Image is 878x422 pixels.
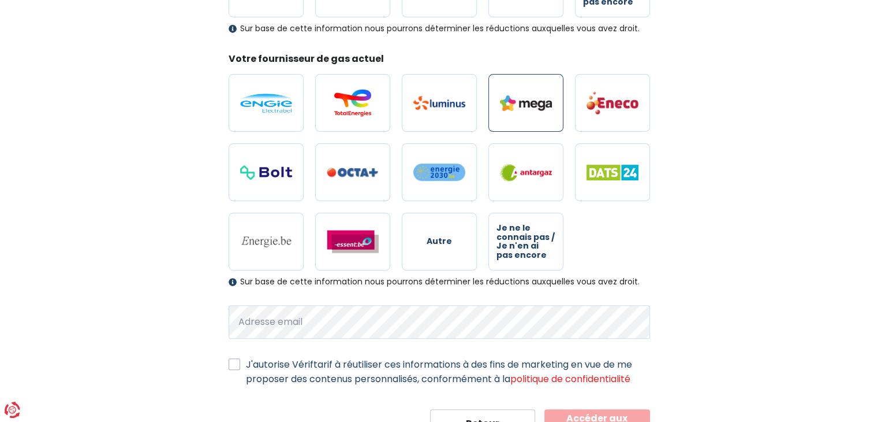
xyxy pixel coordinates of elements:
img: Luminus [413,96,465,110]
img: Dats 24 [586,165,638,180]
img: Energie2030 [413,163,465,182]
img: Energie.be [240,235,292,248]
div: Sur base de cette information nous pourrons déterminer les réductions auxquelles vous avez droit. [229,24,650,34]
img: Engie / Electrabel [240,94,292,113]
label: J'autorise Vériftarif à réutiliser ces informations à des fins de marketing en vue de me proposer... [246,357,650,386]
img: Eneco [586,91,638,115]
span: Autre [427,237,452,246]
img: Bolt [240,165,292,180]
img: Antargaz [500,164,552,182]
div: Sur base de cette information nous pourrons déterminer les réductions auxquelles vous avez droit. [229,277,650,287]
img: Mega [500,95,552,111]
legend: Votre fournisseur de gas actuel [229,52,650,70]
a: politique de confidentialité [510,372,630,386]
img: Essent [327,230,379,253]
img: Total Energies / Lampiris [327,89,379,117]
span: Je ne le connais pas / Je n'en ai pas encore [496,224,555,260]
img: Octa+ [327,168,379,177]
